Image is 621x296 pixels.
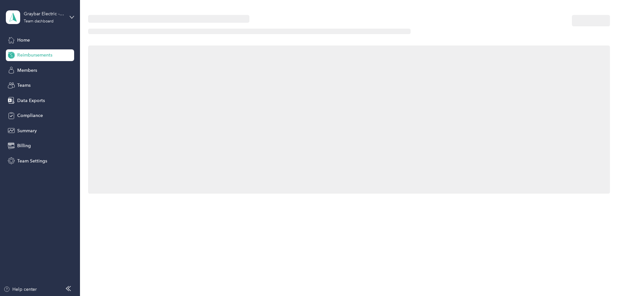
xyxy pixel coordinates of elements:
[17,97,45,104] span: Data Exports
[4,286,37,293] button: Help center
[585,260,621,296] iframe: Everlance-gr Chat Button Frame
[17,112,43,119] span: Compliance
[17,67,37,74] span: Members
[17,52,52,58] span: Reimbursements
[17,127,37,134] span: Summary
[17,158,47,164] span: Team Settings
[24,10,64,17] div: Graybar Electric - [PERSON_NAME]
[24,19,54,23] div: Team dashboard
[17,82,31,89] span: Teams
[17,37,30,44] span: Home
[17,142,31,149] span: Billing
